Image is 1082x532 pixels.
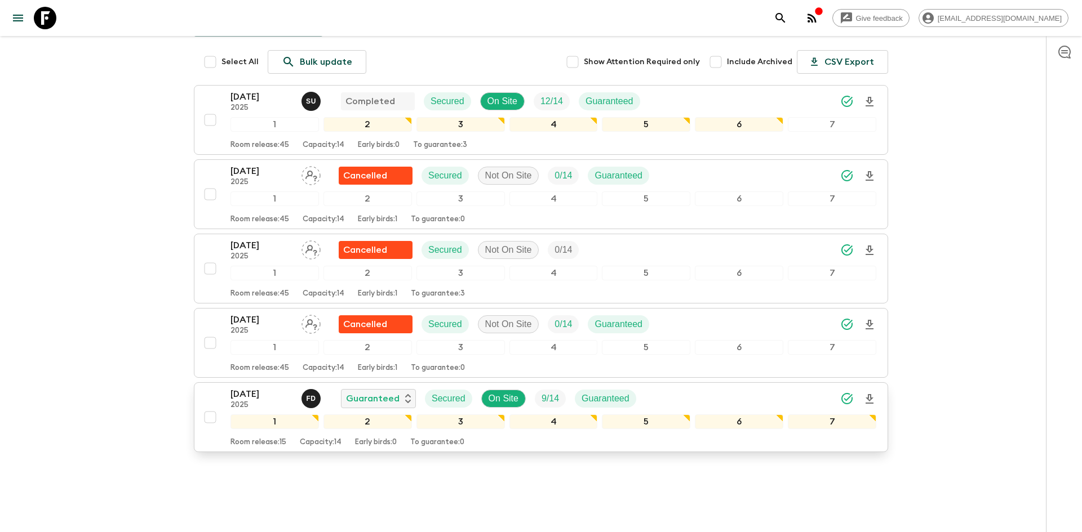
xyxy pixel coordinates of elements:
[230,164,292,178] p: [DATE]
[416,266,505,280] div: 3
[509,266,598,280] div: 4
[555,243,572,257] p: 0 / 14
[595,169,642,182] p: Guaranteed
[932,14,1068,23] span: [EMAIL_ADDRESS][DOMAIN_NAME]
[221,56,259,68] span: Select All
[863,392,876,406] svg: Download Onboarding
[840,318,854,331] svg: Synced Successfully
[540,95,563,108] p: 12 / 14
[346,392,400,405] p: Guaranteed
[695,340,783,355] div: 6
[555,169,572,182] p: 0 / 14
[602,340,690,355] div: 5
[863,244,876,257] svg: Download Onboarding
[230,414,319,429] div: 1
[303,364,344,373] p: Capacity: 14
[323,117,412,132] div: 2
[323,191,412,206] div: 2
[301,389,323,408] button: FD
[230,438,286,447] p: Room release: 15
[582,392,629,405] p: Guaranteed
[194,85,888,155] button: [DATE]2025Sefa UzCompletedSecuredOn SiteTrip FillGuaranteed1234567Room release:45Capacity:14Early...
[788,414,876,429] div: 7
[416,414,505,429] div: 3
[230,387,292,401] p: [DATE]
[840,95,854,108] svg: Synced Successfully
[230,401,292,410] p: 2025
[595,318,642,331] p: Guaranteed
[489,392,518,405] p: On Site
[194,234,888,303] button: [DATE]2025Assign pack leaderFlash Pack cancellationSecuredNot On SiteTrip Fill1234567Room release...
[863,95,876,109] svg: Download Onboarding
[788,266,876,280] div: 7
[548,315,579,333] div: Trip Fill
[481,390,526,408] div: On Site
[358,141,400,150] p: Early birds: 0
[422,315,469,333] div: Secured
[410,438,464,447] p: To guarantee: 0
[542,392,559,405] p: 9 / 14
[194,159,888,229] button: [DATE]2025Assign pack leaderFlash Pack cancellationSecuredNot On SiteTrip FillGuaranteed1234567Ro...
[301,392,323,401] span: Fatih Develi
[343,243,387,257] p: Cancelled
[425,390,472,408] div: Secured
[339,167,413,185] div: Flash Pack cancellation
[850,14,909,23] span: Give feedback
[413,141,467,150] p: To guarantee: 3
[230,90,292,104] p: [DATE]
[301,95,323,104] span: Sefa Uz
[788,191,876,206] div: 7
[194,308,888,378] button: [DATE]2025Assign pack leaderFlash Pack cancellationSecuredNot On SiteTrip FillGuaranteed1234567Ro...
[7,7,29,29] button: menu
[300,55,352,69] p: Bulk update
[411,364,465,373] p: To guarantee: 0
[230,178,292,187] p: 2025
[422,241,469,259] div: Secured
[428,243,462,257] p: Secured
[268,50,366,74] a: Bulk update
[431,95,464,108] p: Secured
[509,340,598,355] div: 4
[422,167,469,185] div: Secured
[840,243,854,257] svg: Synced Successfully
[416,191,505,206] div: 3
[194,382,888,452] button: [DATE]2025Fatih DeveliGuaranteedSecuredOn SiteTrip FillGuaranteed1234567Room release:15Capacity:1...
[695,414,783,429] div: 6
[480,92,525,110] div: On Site
[919,9,1068,27] div: [EMAIL_ADDRESS][DOMAIN_NAME]
[339,241,413,259] div: Flash Pack cancellation
[343,318,387,331] p: Cancelled
[424,92,471,110] div: Secured
[432,392,465,405] p: Secured
[509,191,598,206] div: 4
[485,318,532,331] p: Not On Site
[797,50,888,74] button: CSV Export
[584,56,700,68] span: Show Attention Required only
[788,340,876,355] div: 7
[695,266,783,280] div: 6
[416,117,505,132] div: 3
[323,266,412,280] div: 2
[355,438,397,447] p: Early birds: 0
[358,215,397,224] p: Early birds: 1
[323,414,412,429] div: 2
[428,318,462,331] p: Secured
[306,394,316,403] p: F D
[832,9,910,27] a: Give feedback
[343,169,387,182] p: Cancelled
[485,169,532,182] p: Not On Site
[301,318,321,327] span: Assign pack leader
[863,169,876,183] svg: Download Onboarding
[300,438,342,447] p: Capacity: 14
[411,289,465,298] p: To guarantee: 3
[230,239,292,252] p: [DATE]
[840,392,854,405] svg: Synced Successfully
[840,169,854,182] svg: Synced Successfully
[230,364,289,373] p: Room release: 45
[534,92,570,110] div: Trip Fill
[416,340,505,355] div: 3
[230,266,319,280] div: 1
[478,315,539,333] div: Not On Site
[586,95,633,108] p: Guaranteed
[230,215,289,224] p: Room release: 45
